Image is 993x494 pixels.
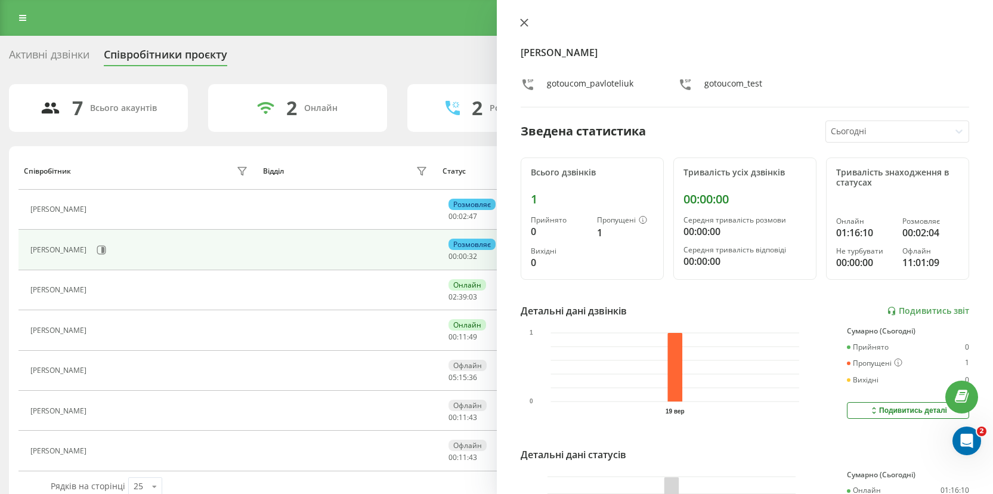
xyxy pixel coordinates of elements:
[263,167,284,175] div: Відділ
[448,279,486,291] div: Онлайн
[459,211,467,221] span: 02
[902,255,959,270] div: 11:01:09
[459,372,467,382] span: 15
[459,292,467,302] span: 39
[448,452,457,462] span: 00
[30,447,89,455] div: [PERSON_NAME]
[448,212,477,221] div: : :
[683,168,806,178] div: Тривалість усіх дзвінків
[448,319,486,331] div: Онлайн
[24,167,71,175] div: Співробітник
[448,360,487,371] div: Офлайн
[530,399,533,405] text: 0
[847,359,902,368] div: Пропущені
[448,293,477,301] div: : :
[666,408,685,415] text: 19 вер
[902,226,959,240] div: 00:02:04
[448,372,457,382] span: 05
[597,226,654,240] div: 1
[469,211,477,221] span: 47
[304,103,338,113] div: Онлайн
[448,333,477,341] div: : :
[30,205,89,214] div: [PERSON_NAME]
[448,199,496,210] div: Розмовляє
[459,412,467,422] span: 11
[104,48,227,67] div: Співробітники проєкту
[683,246,806,254] div: Середня тривалість відповіді
[965,376,969,384] div: 0
[531,224,587,239] div: 0
[286,97,297,119] div: 2
[30,246,89,254] div: [PERSON_NAME]
[448,373,477,382] div: : :
[490,103,547,113] div: Розмовляють
[448,239,496,250] div: Розмовляє
[448,413,477,422] div: : :
[472,97,482,119] div: 2
[448,440,487,451] div: Офлайн
[30,366,89,375] div: [PERSON_NAME]
[531,168,654,178] div: Всього дзвінків
[847,471,969,479] div: Сумарно (Сьогодні)
[72,97,83,119] div: 7
[90,103,157,113] div: Всього акаунтів
[977,427,986,436] span: 2
[952,427,981,455] iframe: Intercom live chat
[683,216,806,224] div: Середня тривалість розмови
[51,480,125,492] span: Рядків на сторінці
[469,251,477,261] span: 32
[521,447,626,462] div: Детальні дані статусів
[459,332,467,342] span: 11
[683,224,806,239] div: 00:00:00
[448,332,457,342] span: 00
[847,402,969,419] button: Подивитись деталі
[547,78,633,95] div: gotoucom_pavloteliuk
[448,412,457,422] span: 00
[448,400,487,411] div: Офлайн
[683,254,806,268] div: 00:00:00
[448,453,477,462] div: : :
[531,255,587,270] div: 0
[704,78,762,95] div: gotoucom_test
[836,255,893,270] div: 00:00:00
[531,192,654,206] div: 1
[965,359,969,368] div: 1
[521,122,646,140] div: Зведена статистика
[836,168,959,188] div: Тривалість знаходження в статусах
[521,45,970,60] h4: [PERSON_NAME]
[531,216,587,224] div: Прийнято
[531,247,587,255] div: Вихідні
[847,343,889,351] div: Прийнято
[965,343,969,351] div: 0
[469,452,477,462] span: 43
[448,251,457,261] span: 00
[683,192,806,206] div: 00:00:00
[30,286,89,294] div: [PERSON_NAME]
[134,480,143,492] div: 25
[469,412,477,422] span: 43
[869,406,947,415] div: Подивитись деталі
[443,167,466,175] div: Статус
[30,407,89,415] div: [PERSON_NAME]
[530,330,533,336] text: 1
[902,247,959,255] div: Офлайн
[597,216,654,226] div: Пропущені
[448,292,457,302] span: 02
[836,217,893,226] div: Онлайн
[469,292,477,302] span: 03
[847,327,969,335] div: Сумарно (Сьогодні)
[847,376,878,384] div: Вихідні
[469,372,477,382] span: 36
[902,217,959,226] div: Розмовляє
[469,332,477,342] span: 49
[887,306,969,316] a: Подивитись звіт
[521,304,627,318] div: Детальні дані дзвінків
[836,226,893,240] div: 01:16:10
[448,252,477,261] div: : :
[448,211,457,221] span: 00
[459,452,467,462] span: 11
[30,326,89,335] div: [PERSON_NAME]
[459,251,467,261] span: 00
[836,247,893,255] div: Не турбувати
[9,48,89,67] div: Активні дзвінки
